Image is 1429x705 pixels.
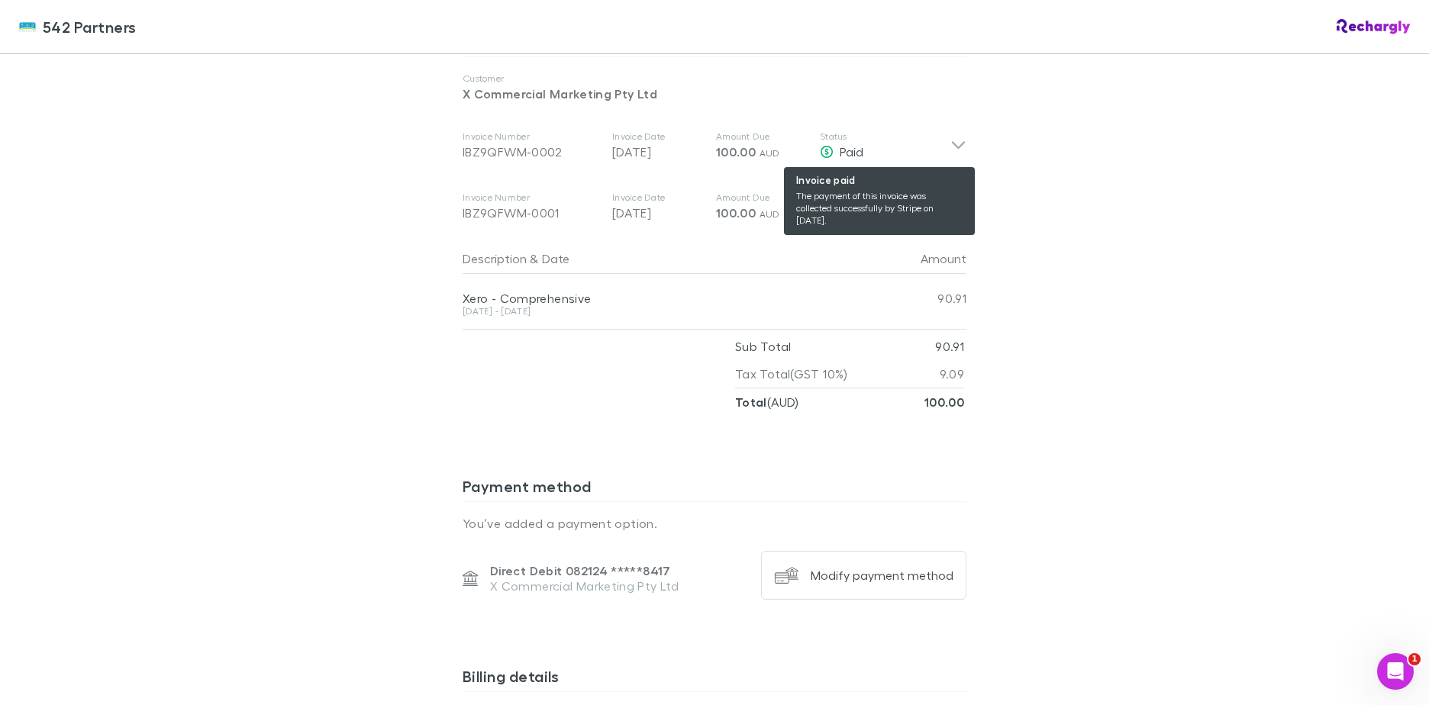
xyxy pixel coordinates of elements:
[774,563,798,587] img: Modify payment method's Logo
[450,115,979,176] div: Invoice NumberIBZ9QFWM-0002Invoice Date[DATE]Amount Due100.00 AUDStatus
[542,243,569,274] button: Date
[735,360,848,388] p: Tax Total (GST 10%)
[716,144,756,159] span: 100.00
[716,130,808,143] p: Amount Due
[820,130,950,143] p: Status
[43,15,137,38] span: 542 Partners
[463,667,966,691] h3: Billing details
[761,551,966,600] button: Modify payment method
[716,205,756,221] span: 100.00
[463,85,966,103] p: X Commercial Marketing Pty Ltd
[735,394,767,410] strong: Total
[760,147,780,159] span: AUD
[612,143,704,161] p: [DATE]
[875,274,966,323] div: 90.91
[612,204,704,222] p: [DATE]
[760,208,780,220] span: AUD
[716,192,808,204] p: Amount Due
[924,394,964,410] strong: 100.00
[463,192,600,204] p: Invoice Number
[840,144,863,159] span: Paid
[463,72,966,85] p: Customer
[490,578,679,594] p: X Commercial Marketing Pty Ltd
[820,192,950,204] p: Status
[490,563,679,578] p: Direct Debit 082124 ***** 8417
[18,18,37,36] img: 542 Partners's Logo
[840,205,863,220] span: Paid
[463,204,600,222] div: IBZ9QFWM-0001
[940,360,964,388] p: 9.09
[463,130,600,143] p: Invoice Number
[1408,653,1421,665] span: 1
[811,568,953,583] div: Modify payment method
[1377,653,1414,690] iframe: Intercom live chat
[463,243,869,274] div: &
[935,333,964,360] p: 90.91
[612,130,704,143] p: Invoice Date
[463,291,875,306] div: Xero - Comprehensive
[735,333,791,360] p: Sub Total
[450,176,979,237] div: Invoice NumberIBZ9QFWM-0001Invoice Date[DATE]Amount Due100.00 AUDStatusPaid
[463,143,600,161] div: IBZ9QFWM-0002
[1337,19,1411,34] img: Rechargly Logo
[463,514,966,533] p: You’ve added a payment option.
[612,192,704,204] p: Invoice Date
[463,243,527,274] button: Description
[463,477,966,501] h3: Payment method
[735,388,799,416] p: ( AUD )
[463,307,875,316] div: [DATE] - [DATE]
